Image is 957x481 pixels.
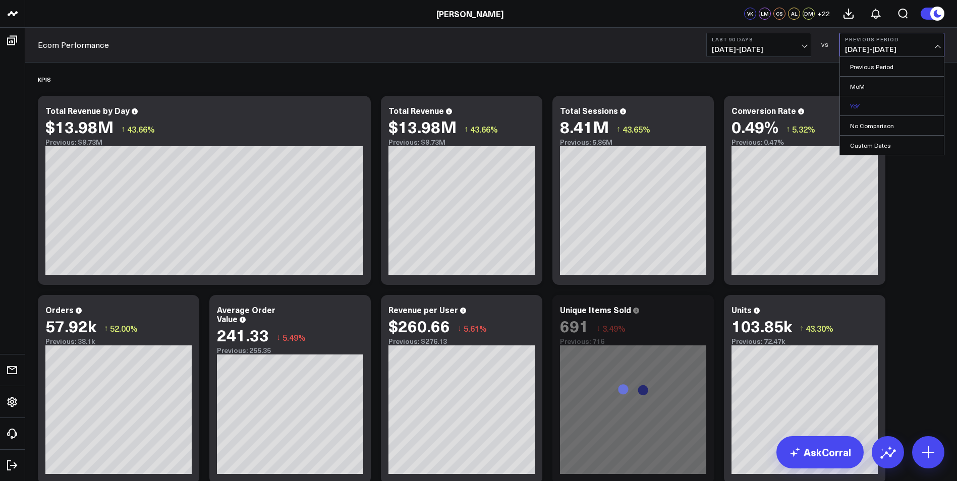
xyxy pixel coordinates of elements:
[845,36,939,42] b: Previous Period
[845,45,939,53] span: [DATE] - [DATE]
[731,304,752,315] div: Units
[806,323,833,334] span: 43.30%
[45,317,96,335] div: 57.92k
[840,116,944,135] a: No Comparison
[388,138,535,146] div: Previous: $9.73M
[731,117,778,136] div: 0.49%
[283,332,306,343] span: 5.49%
[803,8,815,20] div: DM
[45,304,74,315] div: Orders
[127,124,155,135] span: 43.66%
[786,123,790,136] span: ↑
[840,57,944,76] a: Previous Period
[560,117,609,136] div: 8.41M
[759,8,771,20] div: LM
[706,33,811,57] button: Last 90 Days[DATE]-[DATE]
[388,117,457,136] div: $13.98M
[45,117,114,136] div: $13.98M
[840,77,944,96] a: MoM
[560,317,589,335] div: 691
[45,105,130,116] div: Total Revenue by Day
[104,322,108,335] span: ↑
[470,124,498,135] span: 43.66%
[217,304,275,324] div: Average Order Value
[436,8,503,19] a: [PERSON_NAME]
[276,331,280,344] span: ↓
[788,8,800,20] div: AL
[458,322,462,335] span: ↓
[560,138,706,146] div: Previous: 5.86M
[217,326,269,344] div: 241.33
[623,124,650,135] span: 43.65%
[560,105,618,116] div: Total Sessions
[731,105,796,116] div: Conversion Rate
[38,68,51,91] div: KPIS
[816,42,834,48] div: VS
[731,337,878,345] div: Previous: 72.47k
[602,323,626,334] span: 3.49%
[596,322,600,335] span: ↓
[560,304,631,315] div: Unique Items Sold
[817,8,830,20] button: +22
[840,96,944,115] a: YoY
[800,322,804,335] span: ↑
[560,337,706,345] div: Previous: 716
[839,33,944,57] button: Previous Period[DATE]-[DATE]
[712,45,806,53] span: [DATE] - [DATE]
[38,39,109,50] a: Ecom Performance
[464,323,487,334] span: 5.61%
[388,317,450,335] div: $260.66
[773,8,785,20] div: CS
[817,10,830,17] span: + 22
[792,124,815,135] span: 5.32%
[776,436,864,468] a: AskCorral
[45,337,192,345] div: Previous: 38.1k
[388,304,458,315] div: Revenue per User
[217,346,363,354] div: Previous: 255.35
[744,8,756,20] div: VK
[840,136,944,155] a: Custom Dates
[712,36,806,42] b: Last 90 Days
[121,123,125,136] span: ↑
[731,138,878,146] div: Previous: 0.47%
[388,105,444,116] div: Total Revenue
[110,323,138,334] span: 52.00%
[45,138,363,146] div: Previous: $9.73M
[464,123,468,136] span: ↑
[388,337,535,345] div: Previous: $276.13
[731,317,792,335] div: 103.85k
[616,123,621,136] span: ↑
